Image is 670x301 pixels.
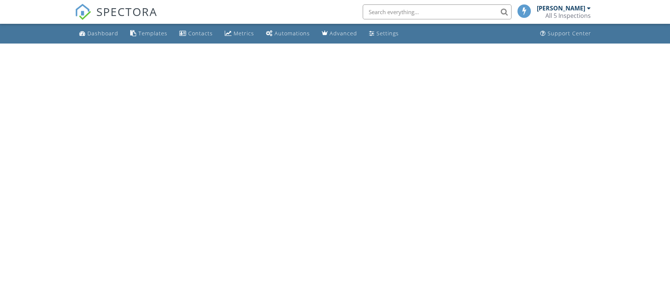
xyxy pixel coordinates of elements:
[330,30,357,37] div: Advanced
[234,30,254,37] div: Metrics
[537,4,585,12] div: [PERSON_NAME]
[363,4,512,19] input: Search everything...
[96,4,157,19] span: SPECTORA
[366,27,402,41] a: Settings
[263,27,313,41] a: Automations (Basic)
[376,30,399,37] div: Settings
[138,30,167,37] div: Templates
[76,27,121,41] a: Dashboard
[545,12,591,19] div: All 5 Inspections
[548,30,591,37] div: Support Center
[75,4,91,20] img: The Best Home Inspection Software - Spectora
[176,27,216,41] a: Contacts
[222,27,257,41] a: Metrics
[87,30,118,37] div: Dashboard
[75,10,157,26] a: SPECTORA
[275,30,310,37] div: Automations
[188,30,213,37] div: Contacts
[319,27,360,41] a: Advanced
[537,27,594,41] a: Support Center
[127,27,170,41] a: Templates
